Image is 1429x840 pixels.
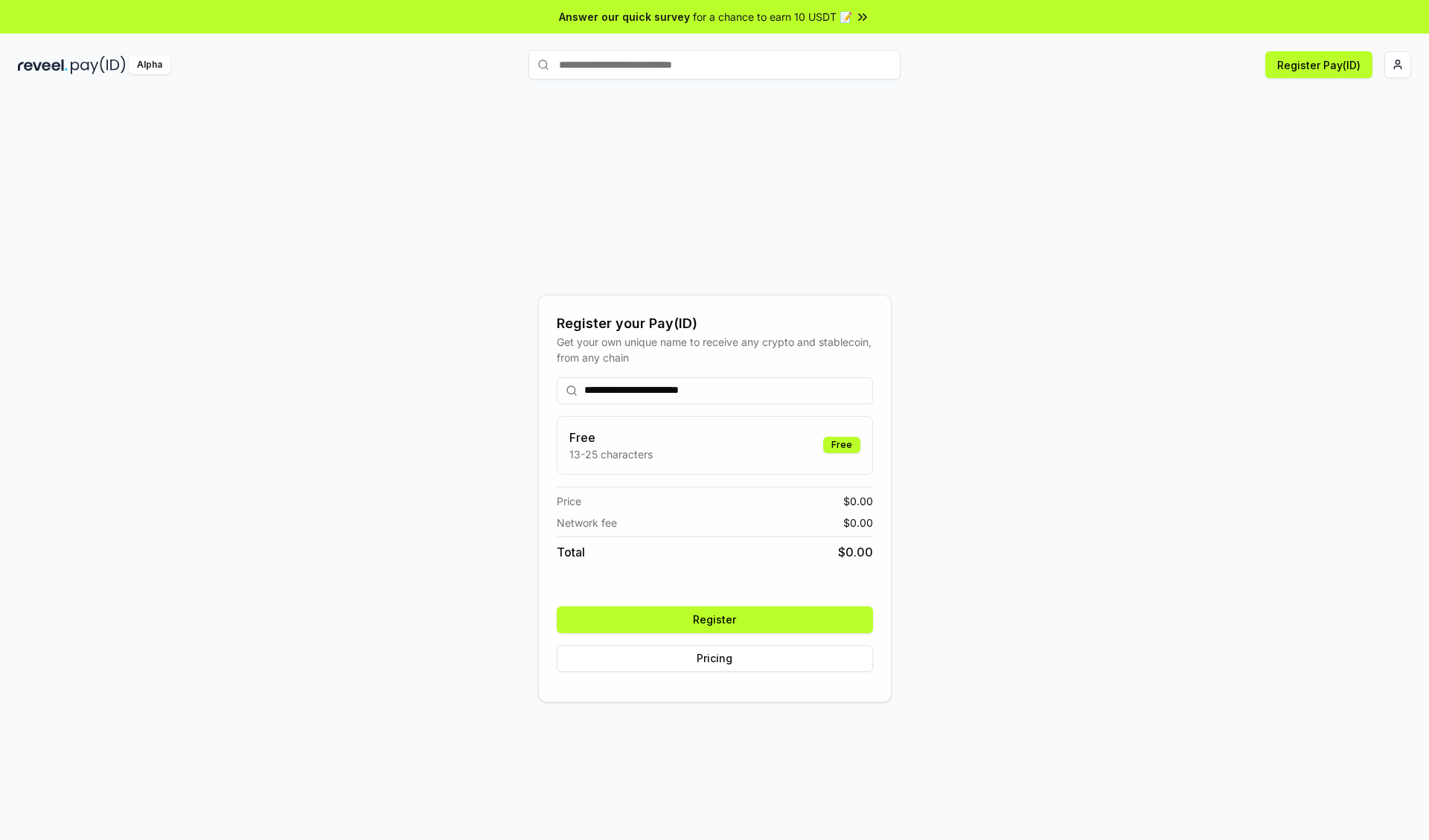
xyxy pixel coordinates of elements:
[557,606,873,633] button: Register
[823,437,860,453] div: Free
[569,446,653,462] p: 13-25 characters
[557,334,873,365] div: Get your own unique name to receive any crypto and stablecoin, from any chain
[843,515,873,530] span: $ 0.00
[843,493,873,509] span: $ 0.00
[129,56,170,74] div: Alpha
[557,543,585,561] span: Total
[71,56,126,74] img: pay_id
[1265,51,1372,78] button: Register Pay(ID)
[693,9,852,25] span: for a chance to earn 10 USDT 📝
[18,56,68,74] img: reveel_dark
[557,313,873,334] div: Register your Pay(ID)
[838,543,873,561] span: $ 0.00
[559,9,690,25] span: Answer our quick survey
[557,493,581,509] span: Price
[557,515,617,530] span: Network fee
[557,645,873,672] button: Pricing
[569,429,653,446] h3: Free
